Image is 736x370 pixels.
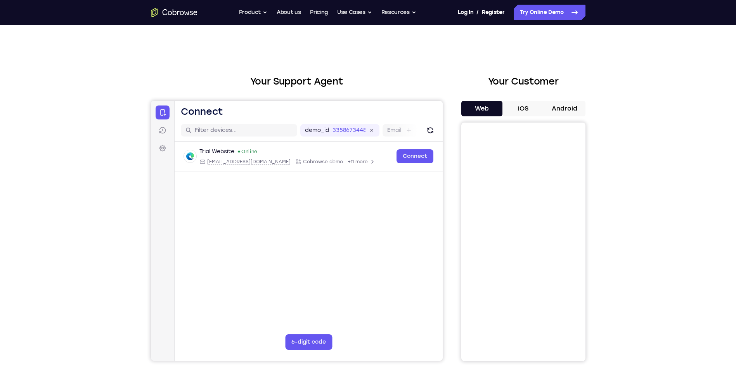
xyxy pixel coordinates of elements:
button: Web [461,101,503,116]
h2: Your Support Agent [151,74,443,88]
a: Go to the home page [151,8,197,17]
button: Android [544,101,585,116]
a: Try Online Demo [514,5,585,20]
button: iOS [502,101,544,116]
a: Pricing [310,5,328,20]
button: Resources [381,5,416,20]
span: / [476,8,479,17]
a: Register [482,5,504,20]
button: Use Cases [337,5,372,20]
a: About us [277,5,301,20]
button: Product [239,5,268,20]
h2: Your Customer [461,74,585,88]
iframe: Agent [151,101,443,361]
a: Log In [458,5,473,20]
